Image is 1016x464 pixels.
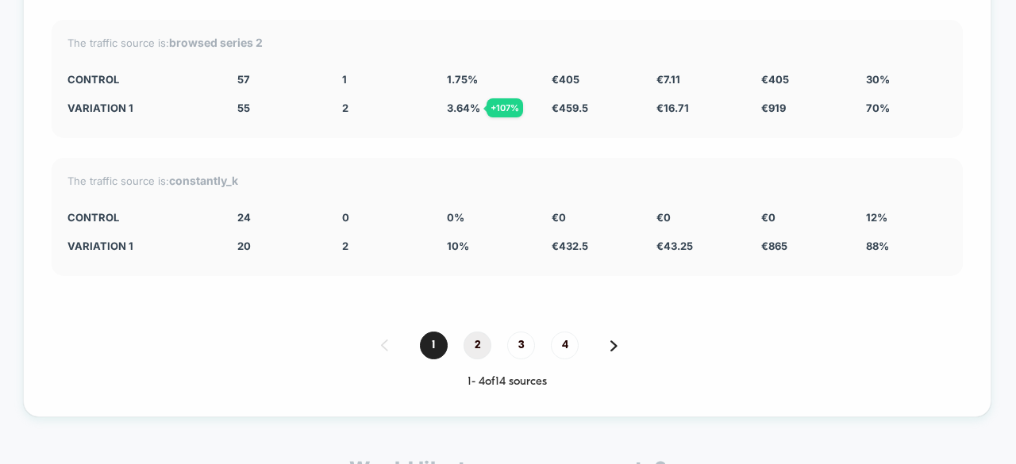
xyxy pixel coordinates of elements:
[866,73,947,86] div: 30%
[52,375,963,389] div: 1 - 4 of 14 sources
[761,211,775,224] span: € 0
[551,332,579,359] span: 4
[169,36,263,49] strong: browsed series 2
[656,73,680,86] span: € 7.11
[507,332,535,359] span: 3
[67,36,947,49] div: The traffic source is:
[552,102,588,114] span: € 459.5
[552,73,579,86] span: € 405
[342,102,348,114] span: 2
[487,98,523,117] div: + 107 %
[67,102,214,114] div: Variation 1
[656,211,671,224] span: € 0
[237,73,250,86] span: 57
[447,211,464,224] span: 0 %
[761,240,787,252] span: € 865
[237,240,251,252] span: 20
[67,240,214,252] div: Variation 1
[656,102,689,114] span: € 16.71
[761,73,789,86] span: € 405
[866,240,947,252] div: 88%
[169,174,238,187] strong: constantly_k
[866,211,947,224] div: 12%
[342,240,348,252] span: 2
[447,73,478,86] span: 1.75 %
[67,73,214,86] div: CONTROL
[866,102,947,114] div: 70%
[761,102,786,114] span: € 919
[67,211,214,224] div: CONTROL
[420,332,448,359] span: 1
[237,102,250,114] span: 55
[552,240,588,252] span: € 432.5
[342,211,349,224] span: 0
[552,211,566,224] span: € 0
[447,102,480,114] span: 3.64 %
[447,240,469,252] span: 10 %
[237,211,251,224] span: 24
[464,332,491,359] span: 2
[610,340,618,351] img: pagination forward
[67,174,947,187] div: The traffic source is:
[342,73,347,86] span: 1
[656,240,693,252] span: € 43.25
